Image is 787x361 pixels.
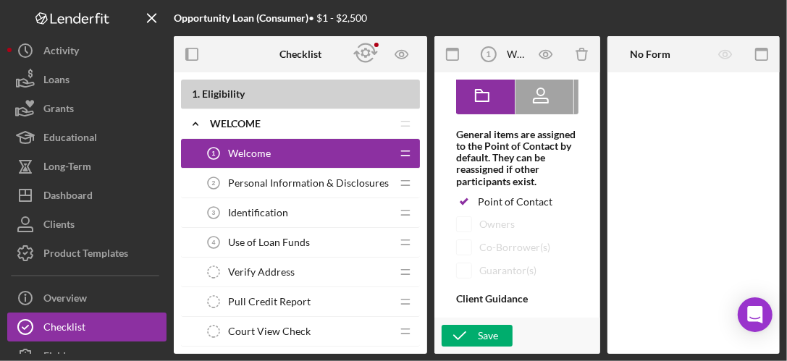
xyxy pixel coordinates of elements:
[43,65,70,98] div: Loans
[507,48,528,60] div: Welcome
[210,118,391,129] div: Welcome
[192,88,200,100] span: 1 .
[174,12,367,24] div: • $1 - $2,500
[478,325,498,347] div: Save
[228,237,310,248] span: Use of Loan Funds
[479,242,550,253] div: Co-Borrower(s)
[7,181,167,210] button: Dashboard
[212,150,216,157] tspan: 1
[487,50,491,59] tspan: 1
[7,210,167,239] button: Clients
[456,293,578,305] div: Client Guidance
[43,239,128,271] div: Product Templates
[456,308,578,352] div: For best clarity, we recommend 250 characters or more.
[43,123,97,156] div: Educational
[7,313,167,341] button: Checklist
[456,129,578,187] div: General items are assigned to the Point of Contact by default. They can be reassigned if other pa...
[212,209,216,216] tspan: 3
[228,207,288,218] span: Identification
[43,36,79,69] div: Activity
[174,12,308,24] b: Opportunity Loan (Consumer)
[212,179,216,187] tspan: 2
[478,196,552,208] div: Point of Contact
[43,210,75,242] div: Clients
[43,94,74,127] div: Grants
[43,313,85,345] div: Checklist
[7,65,167,94] button: Loans
[738,297,773,332] div: Open Intercom Messenger
[7,94,167,123] button: Grants
[7,123,167,152] button: Educational
[7,152,167,181] button: Long-Term
[43,152,91,184] div: Long-Term
[7,284,167,313] button: Overview
[456,310,518,320] b: 746 character s •
[386,38,418,71] button: Preview as
[442,325,513,347] button: Save
[43,181,93,213] div: Dashboard
[479,218,515,230] div: Owners
[202,88,245,100] span: Eligibility
[228,296,311,307] span: Pull Credit Report
[630,48,670,60] b: No Form
[479,265,536,276] div: Guarantor(s)
[228,148,271,159] span: Welcome
[228,326,311,337] span: Court View Check
[279,48,321,60] b: Checklist
[228,266,295,278] span: Verify Address
[212,239,216,246] tspan: 4
[7,36,167,65] button: Activity
[7,239,167,268] button: Product Templates
[43,284,87,316] div: Overview
[228,177,389,189] span: Personal Information & Disclosures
